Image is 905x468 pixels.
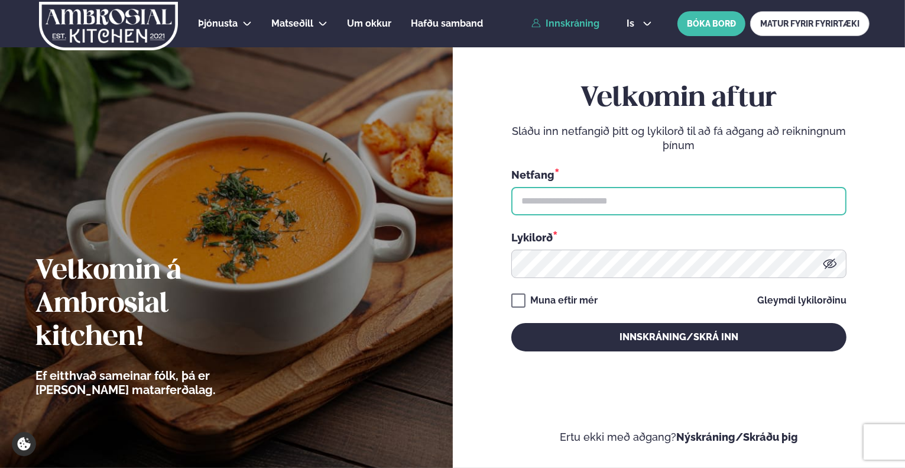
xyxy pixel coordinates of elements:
[411,17,483,31] a: Hafðu samband
[347,17,391,31] a: Um okkur
[198,17,238,31] a: Þjónusta
[488,430,870,444] p: Ertu ekki með aðgang?
[531,18,599,29] a: Innskráning
[511,82,846,115] h2: Velkomin aftur
[627,19,638,28] span: is
[677,11,745,36] button: BÓKA BORÐ
[35,369,281,397] p: Ef eitthvað sameinar fólk, þá er [PERSON_NAME] matarferðalag.
[757,296,846,305] a: Gleymdi lykilorðinu
[511,230,846,245] div: Lykilorð
[511,167,846,182] div: Netfang
[35,255,281,354] h2: Velkomin á Ambrosial kitchen!
[38,2,179,50] img: logo
[511,323,846,351] button: Innskráning/Skrá inn
[676,431,798,443] a: Nýskráning/Skráðu þig
[12,432,36,456] a: Cookie settings
[750,11,870,36] a: MATUR FYRIR FYRIRTÆKI
[271,17,313,31] a: Matseðill
[347,18,391,29] span: Um okkur
[271,18,313,29] span: Matseðill
[198,18,238,29] span: Þjónusta
[411,18,483,29] span: Hafðu samband
[617,19,661,28] button: is
[511,124,846,153] p: Sláðu inn netfangið þitt og lykilorð til að fá aðgang að reikningnum þínum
